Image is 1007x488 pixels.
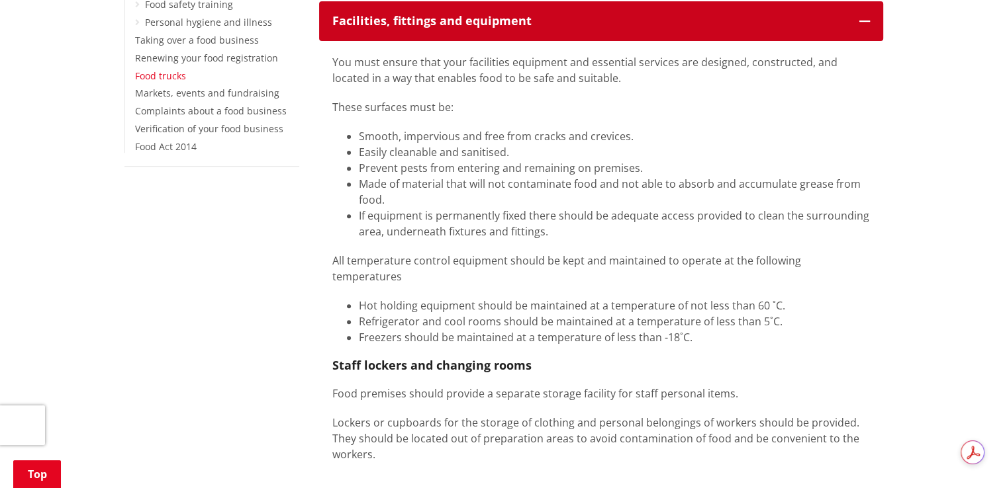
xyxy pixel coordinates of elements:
p: You must ensure that your facilities equipment and essential services are designed, constructed, ... [332,54,870,86]
li: Refrigerator and cool rooms should be maintained at a temperature of less than 5˚C. [359,313,870,329]
p: Lockers or cupboards for the storage of clothing and personal belongings of workers should be pro... [332,415,870,462]
li: If equipment is permanently fixed there should be adequate access provided to clean the surroundi... [359,208,870,239]
a: Food trucks [135,69,186,82]
a: Complaints about a food business [135,104,287,117]
li: Easily cleanable and sanitised. [359,144,870,160]
a: Renewing your food registration [135,52,278,64]
a: Markets, events and fundraising [135,87,279,99]
button: Facilities, fittings and equipment [319,1,883,41]
a: Taking over a food business [135,34,259,46]
li: Made of material that will not contaminate food and not able to absorb and accumulate grease from... [359,176,870,208]
li: Freezers should be maintained at a temperature of less than -18˚C. [359,329,870,345]
a: Verification of your food business [135,122,283,135]
p: Food premises should provide a separate storage facility for staff personal items. [332,386,870,401]
iframe: Messenger Launcher [946,432,994,480]
strong: Staff lockers and changing rooms [332,357,532,373]
p: All temperature control equipment should be kept and maintained to operate at the following tempe... [332,253,870,284]
a: Top [13,460,61,488]
li: Prevent pests from entering and remaining on premises. [359,160,870,176]
a: Personal hygiene and illness [145,16,272,28]
li: Hot holding equipment should be maintained at a temperature of not less than 60 ˚C. [359,298,870,313]
p: These surfaces must be: [332,99,870,115]
li: Smooth, impervious and free from cracks and crevices. [359,128,870,144]
h3: Facilities, fittings and equipment [332,15,846,28]
a: Food Act 2014 [135,140,197,153]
